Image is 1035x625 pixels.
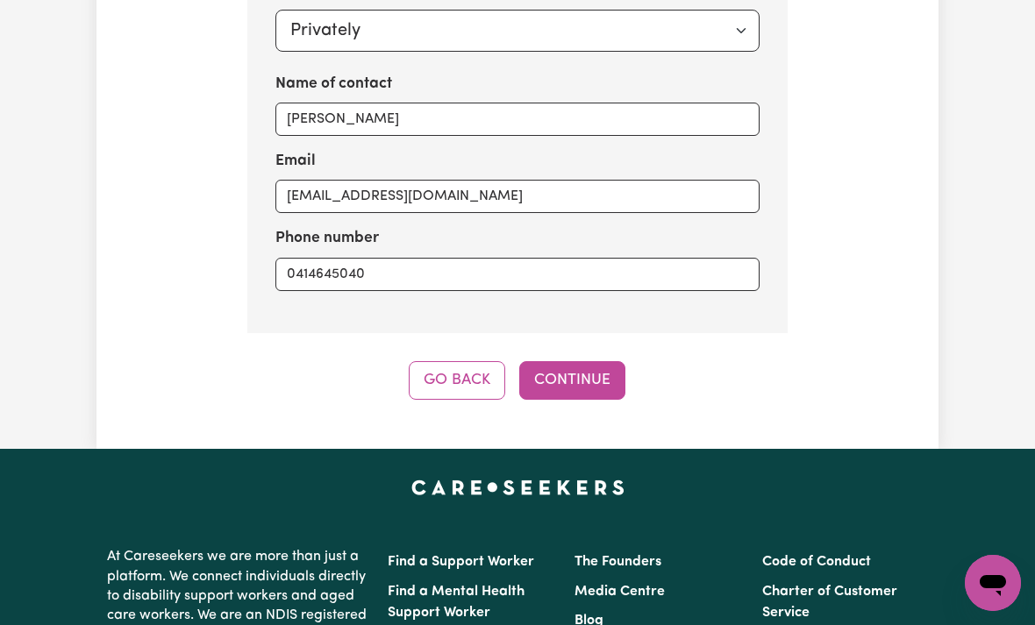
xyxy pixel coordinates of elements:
iframe: Button to launch messaging window, conversation in progress [965,555,1021,611]
label: Phone number [275,227,379,250]
a: Find a Mental Health Support Worker [388,585,525,620]
label: Email [275,150,316,173]
a: Media Centre [575,585,665,599]
a: Code of Conduct [762,555,871,569]
button: Go Back [409,361,505,400]
a: The Founders [575,555,661,569]
button: Continue [519,361,625,400]
a: Find a Support Worker [388,555,534,569]
a: Charter of Customer Service [762,585,897,620]
label: Name of contact [275,73,392,96]
a: Careseekers home page [411,480,625,494]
